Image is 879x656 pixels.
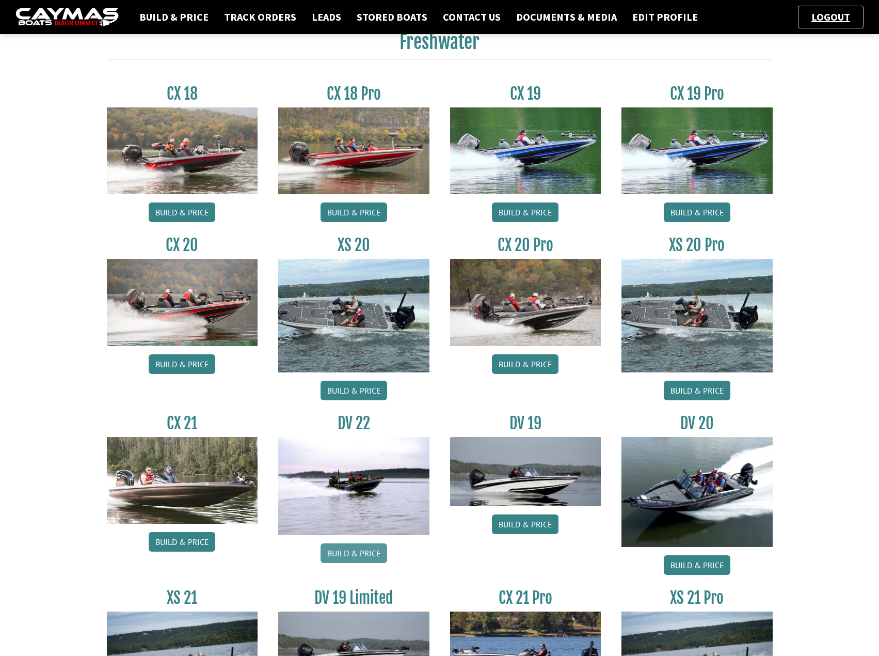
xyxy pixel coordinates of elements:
[107,414,258,433] h3: CX 21
[621,414,773,433] h3: DV 20
[134,10,214,24] a: Build & Price
[664,381,730,400] a: Build & Price
[321,202,387,222] a: Build & Price
[450,107,601,194] img: CX19_thumbnail.jpg
[107,588,258,607] h3: XS 21
[511,10,622,24] a: Documents & Media
[321,381,387,400] a: Build & Price
[321,543,387,563] a: Build & Price
[621,588,773,607] h3: XS 21 Pro
[806,10,855,23] a: Logout
[627,10,703,24] a: Edit Profile
[450,236,601,255] h3: CX 20 Pro
[278,588,429,607] h3: DV 19 Limited
[492,514,558,534] a: Build & Price
[492,202,558,222] a: Build & Price
[664,202,730,222] a: Build & Price
[107,107,258,194] img: CX-18S_thumbnail.jpg
[107,437,258,524] img: CX21_thumb.jpg
[351,10,433,24] a: Stored Boats
[278,107,429,194] img: CX-18SS_thumbnail.jpg
[664,555,730,575] a: Build & Price
[149,354,215,374] a: Build & Price
[15,8,119,27] img: caymas-dealer-connect-2ed40d3bc7270c1d8d7ffb4b79bf05adc795679939227970def78ec6f6c03838.gif
[450,84,601,103] h3: CX 19
[621,259,773,372] img: XS_20_resized.jpg
[621,84,773,103] h3: CX 19 Pro
[278,259,429,372] img: XS_20_resized.jpg
[450,259,601,346] img: CX-20Pro_thumbnail.jpg
[107,30,773,59] h2: Freshwater
[107,259,258,346] img: CX-20_thumbnail.jpg
[278,236,429,255] h3: XS 20
[492,354,558,374] a: Build & Price
[438,10,506,24] a: Contact Us
[621,107,773,194] img: CX19_thumbnail.jpg
[450,414,601,433] h3: DV 19
[278,437,429,535] img: DV22_original_motor_cropped_for_caymas_connect.jpg
[621,437,773,547] img: DV_20_from_website_for_caymas_connect.png
[107,84,258,103] h3: CX 18
[621,236,773,255] h3: XS 20 Pro
[107,236,258,255] h3: CX 20
[278,84,429,103] h3: CX 18 Pro
[450,588,601,607] h3: CX 21 Pro
[278,414,429,433] h3: DV 22
[149,202,215,222] a: Build & Price
[149,532,215,552] a: Build & Price
[450,437,601,506] img: dv-19-ban_from_website_for_caymas_connect.png
[219,10,301,24] a: Track Orders
[307,10,346,24] a: Leads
